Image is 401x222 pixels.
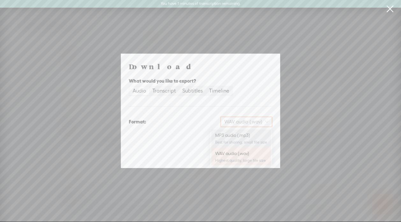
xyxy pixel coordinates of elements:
[133,86,146,95] div: Audio
[215,158,267,163] div: Highest quality, large file size
[209,86,229,95] div: Timeline
[182,86,203,95] div: Subtitles
[129,77,272,85] div: What would you like to export?
[129,62,272,71] h4: Download
[152,86,176,95] div: Transcript
[215,150,267,157] div: WAV audio (.wav)
[215,132,267,138] div: MP3 audio (.mp3)
[224,117,268,127] span: WAV audio (.wav)
[129,86,233,96] div: segmented control
[215,140,267,145] div: Best for sharing, small file size
[129,118,146,126] div: Format:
